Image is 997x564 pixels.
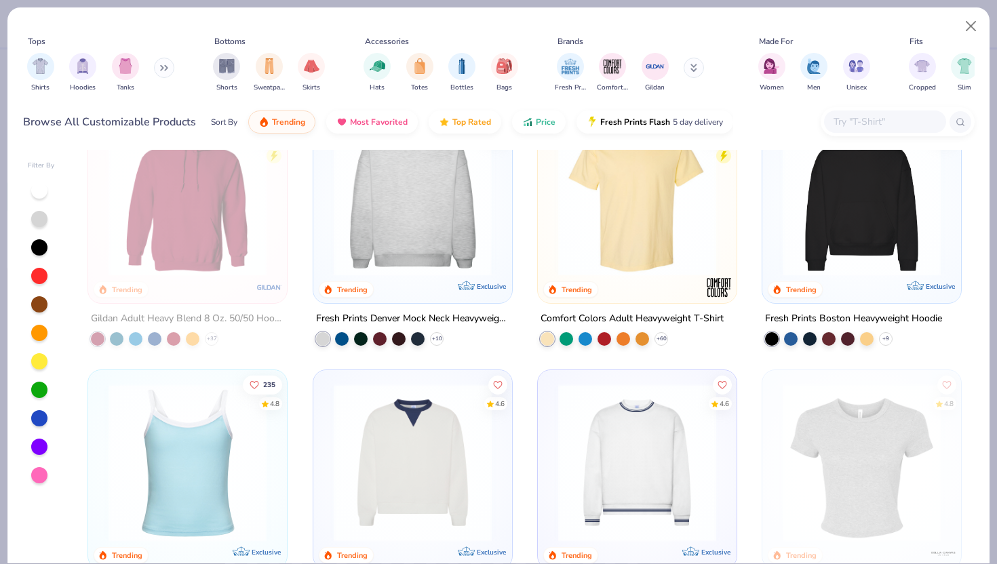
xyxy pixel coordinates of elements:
div: filter for Cropped [909,53,936,93]
img: Sweatpants Image [262,58,277,74]
button: Fresh Prints Flash5 day delivery [576,110,733,134]
button: Most Favorited [326,110,418,134]
span: + 9 [882,335,889,343]
span: Sweatpants [254,83,285,93]
img: Shorts Image [219,58,235,74]
span: Exclusive [701,548,730,557]
div: 4.6 [494,399,504,409]
img: Bags Image [496,58,511,74]
button: filter button [491,53,518,93]
img: Skirts Image [304,58,319,74]
div: filter for Shorts [213,53,240,93]
img: Hoodies Image [75,58,90,74]
img: trending.gif [258,117,269,127]
div: Tops [28,35,45,47]
span: Most Favorited [350,117,408,127]
button: filter button [642,53,669,93]
img: most_fav.gif [336,117,347,127]
span: Shorts [216,83,237,93]
img: 01756b78-01f6-4cc6-8d8a-3c30c1a0c8ac [102,118,273,276]
div: filter for Men [800,53,827,93]
span: Top Rated [452,117,491,127]
div: Fits [910,35,923,47]
span: + 60 [656,335,666,343]
img: Gildan logo [256,274,284,301]
button: filter button [951,53,978,93]
div: filter for Bottles [448,53,475,93]
div: 4.6 [720,399,729,409]
span: Exclusive [477,548,506,557]
button: filter button [800,53,827,93]
img: flash.gif [587,117,598,127]
div: Accessories [365,35,409,47]
img: Tanks Image [118,58,133,74]
span: 235 [263,382,275,388]
img: Fresh Prints Image [560,56,581,77]
img: Totes Image [412,58,427,74]
button: filter button [213,53,240,93]
button: Top Rated [429,110,501,134]
span: Shirts [31,83,50,93]
span: Totes [411,83,428,93]
span: Unisex [846,83,867,93]
button: Like [937,376,956,395]
input: Try "T-Shirt" [832,114,937,129]
button: filter button [112,53,139,93]
span: Fresh Prints Flash [600,117,670,127]
div: filter for Totes [406,53,433,93]
button: filter button [69,53,96,93]
button: filter button [843,53,870,93]
img: TopRated.gif [439,117,450,127]
span: Slim [958,83,971,93]
span: Gildan [645,83,665,93]
span: Hats [370,83,385,93]
img: a25d9891-da96-49f3-a35e-76288174bf3a [102,384,273,542]
div: 4.8 [944,399,954,409]
div: filter for Fresh Prints [555,53,586,93]
img: 91acfc32-fd48-4d6b-bdad-a4c1a30ac3fc [776,118,947,276]
button: filter button [909,53,936,93]
button: filter button [758,53,785,93]
button: filter button [364,53,391,93]
div: Bottoms [214,35,246,47]
img: b6dde052-8961-424d-8094-bd09ce92eca4 [723,384,895,542]
span: Price [536,117,555,127]
span: Women [760,83,784,93]
button: filter button [555,53,586,93]
div: Sort By [211,116,237,128]
div: filter for Shirts [27,53,54,93]
img: a90f7c54-8796-4cb2-9d6e-4e9644cfe0fe [326,118,498,276]
img: 230d1666-f904-4a08-b6b8-0d22bf50156f [498,384,670,542]
div: filter for Bags [491,53,518,93]
span: Exclusive [926,282,955,291]
button: Price [512,110,566,134]
img: 4d4398e1-a86f-4e3e-85fd-b9623566810e [551,384,723,542]
span: Tanks [117,83,134,93]
div: Made For [759,35,793,47]
button: Close [958,14,984,39]
img: Cropped Image [914,58,930,74]
span: Comfort Colors [597,83,628,93]
img: aa15adeb-cc10-480b-b531-6e6e449d5067 [776,384,947,542]
div: filter for Tanks [112,53,139,93]
img: Shirts Image [33,58,48,74]
img: 3abb6cdb-110e-4e18-92a0-dbcd4e53f056 [327,384,498,542]
img: Unisex Image [848,58,864,74]
span: Bags [496,83,512,93]
span: Hoodies [70,83,96,93]
div: Browse All Customizable Products [23,114,196,130]
div: filter for Hoodies [69,53,96,93]
span: Cropped [909,83,936,93]
button: filter button [254,53,285,93]
button: Like [243,376,282,395]
img: Hats Image [370,58,385,74]
button: filter button [298,53,325,93]
div: filter for Slim [951,53,978,93]
img: Women Image [764,58,779,74]
span: Exclusive [477,282,506,291]
span: Trending [272,117,305,127]
button: filter button [27,53,54,93]
img: 029b8af0-80e6-406f-9fdc-fdf898547912 [551,118,723,276]
img: Gildan Image [645,56,665,77]
span: Exclusive [252,548,281,557]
